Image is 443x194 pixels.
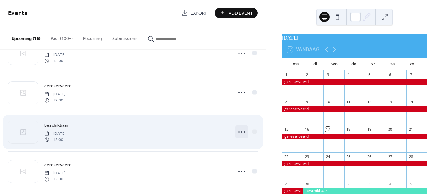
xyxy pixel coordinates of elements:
[325,127,330,132] div: 17
[346,100,351,104] div: 11
[383,58,403,70] div: za.
[364,58,383,70] div: vr.
[282,161,427,166] div: gereserveerd
[408,154,413,159] div: 28
[215,8,258,18] button: Add Event
[44,52,66,58] span: [DATE]
[346,154,351,159] div: 25
[367,154,372,159] div: 26
[44,137,66,142] span: 12:00
[408,72,413,77] div: 7
[367,127,372,132] div: 19
[403,58,422,70] div: zo.
[44,58,66,64] span: 12:00
[346,127,351,132] div: 18
[325,154,330,159] div: 24
[346,72,351,77] div: 4
[284,72,288,77] div: 1
[303,188,427,194] div: beschikbaar
[44,82,71,90] a: gereserveerd
[44,170,66,176] span: [DATE]
[107,26,143,49] button: Submissions
[282,79,427,85] div: gereserveerd
[408,100,413,104] div: 14
[44,97,66,103] span: 12:00
[367,72,372,77] div: 5
[388,100,392,104] div: 13
[325,72,330,77] div: 3
[305,72,309,77] div: 2
[326,58,345,70] div: wo.
[345,58,364,70] div: do.
[44,162,71,168] span: gereserveerd
[325,100,330,104] div: 10
[44,83,71,90] span: gereserveerd
[367,182,372,186] div: 3
[44,161,71,168] a: gereserveerd
[44,176,66,182] span: 12:00
[305,182,309,186] div: 30
[346,182,351,186] div: 2
[388,182,392,186] div: 4
[388,127,392,132] div: 20
[282,106,427,112] div: gereserveerd
[305,127,309,132] div: 16
[325,182,330,186] div: 1
[284,127,288,132] div: 15
[306,58,325,70] div: di.
[177,8,212,18] a: Export
[46,26,78,49] button: Past (100+)
[190,10,207,17] span: Export
[408,182,413,186] div: 5
[388,154,392,159] div: 27
[44,92,66,97] span: [DATE]
[78,26,107,49] button: Recurring
[282,188,303,194] div: gereserveerd
[44,131,66,137] span: [DATE]
[229,10,253,17] span: Add Event
[408,127,413,132] div: 21
[6,26,46,49] button: Upcoming (16)
[282,134,427,139] div: gereserveerd
[284,182,288,186] div: 29
[8,7,28,20] span: Events
[287,58,306,70] div: ma.
[305,154,309,159] div: 23
[284,100,288,104] div: 8
[44,122,68,129] a: beschikbaar
[305,100,309,104] div: 9
[388,72,392,77] div: 6
[284,154,288,159] div: 22
[282,34,427,42] div: [DATE]
[367,100,372,104] div: 12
